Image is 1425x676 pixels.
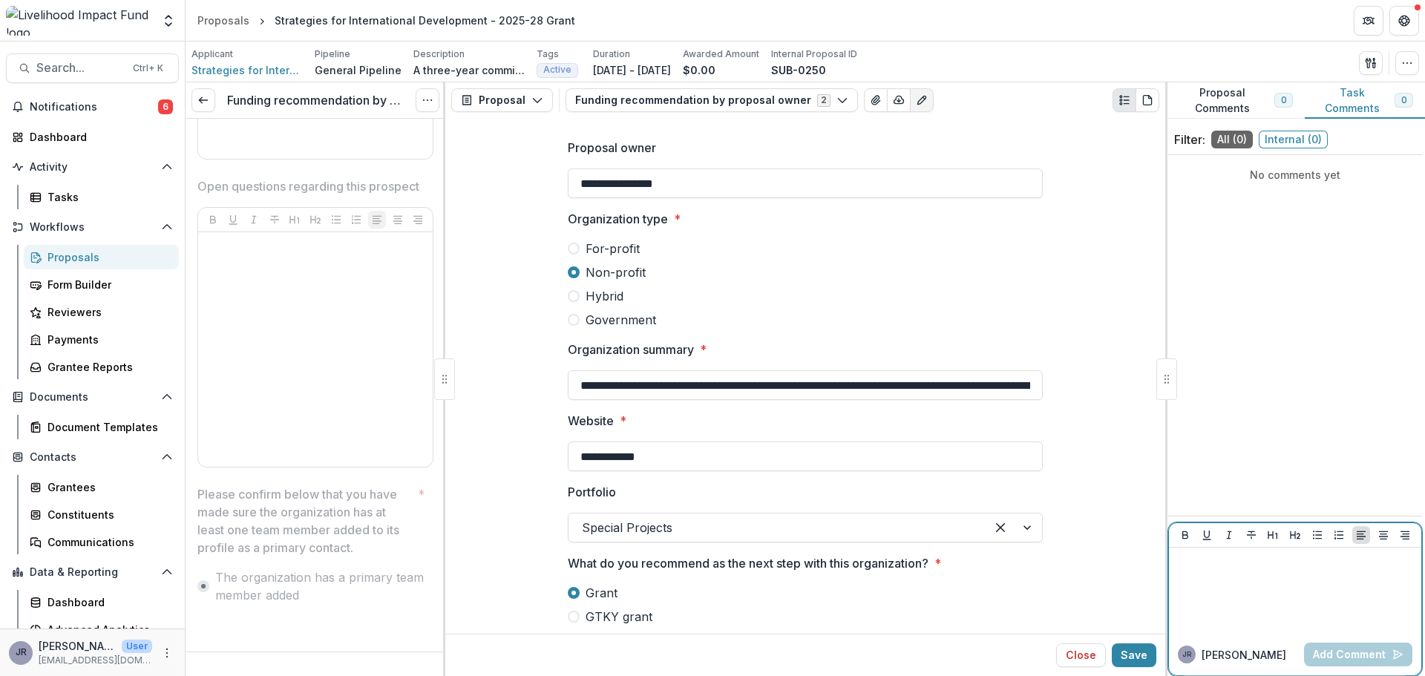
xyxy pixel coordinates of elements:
[1305,82,1425,119] button: Task Comments
[6,125,179,149] a: Dashboard
[593,62,671,78] p: [DATE] - [DATE]
[215,568,433,604] span: The organization has a primary team member added
[1220,526,1238,544] button: Italicize
[158,6,179,36] button: Open entity switcher
[197,13,249,28] div: Proposals
[1198,526,1216,544] button: Underline
[24,502,179,527] a: Constituents
[1174,131,1205,148] p: Filter:
[1389,6,1419,36] button: Get Help
[191,10,255,31] a: Proposals
[197,177,419,195] p: Open questions regarding this prospect
[24,475,179,499] a: Grantees
[245,211,263,229] button: Italicize
[30,129,167,145] div: Dashboard
[568,554,928,572] p: What do you recommend as the next step with this organization?
[568,483,616,501] p: Portfolio
[47,534,167,550] div: Communications
[24,272,179,297] a: Form Builder
[227,93,404,108] h3: Funding recommendation by proposal owner
[16,648,27,657] div: Jaeson Rosenfeld
[1202,647,1286,663] p: [PERSON_NAME]
[1286,526,1304,544] button: Heading 2
[347,211,365,229] button: Ordered List
[409,211,427,229] button: Align Right
[989,516,1012,539] div: Clear selected options
[1242,526,1260,544] button: Strike
[47,479,167,495] div: Grantees
[30,391,155,404] span: Documents
[568,341,694,358] p: Organization summary
[1136,88,1159,112] button: PDF view
[586,584,617,602] span: Grant
[537,47,559,61] p: Tags
[1375,526,1392,544] button: Align Center
[451,88,553,112] button: Proposal
[1113,88,1136,112] button: Plaintext view
[315,47,350,61] p: Pipeline
[683,62,715,78] p: $0.00
[1354,6,1383,36] button: Partners
[586,608,652,626] span: GTKY grant
[47,594,167,610] div: Dashboard
[30,221,155,234] span: Workflows
[47,507,167,522] div: Constituents
[24,300,179,324] a: Reviewers
[413,62,525,78] p: A three-year commitment: $100K per year plus $50K per year in matching funds for any new funding ...
[266,211,284,229] button: Strike
[586,631,614,649] span: Loan
[416,88,439,112] button: Options
[593,47,630,61] p: Duration
[413,47,465,61] p: Description
[39,654,152,667] p: [EMAIL_ADDRESS][DOMAIN_NAME]
[568,412,614,430] p: Website
[24,590,179,614] a: Dashboard
[368,211,386,229] button: Align Left
[24,530,179,554] a: Communications
[191,10,581,31] nav: breadcrumb
[6,215,179,239] button: Open Workflows
[586,263,646,281] span: Non-profit
[30,161,155,174] span: Activity
[1308,526,1326,544] button: Bullet List
[6,6,152,36] img: Livelihood Impact Fund logo
[24,245,179,269] a: Proposals
[47,277,167,292] div: Form Builder
[566,88,858,112] button: Funding recommendation by proposal owner2
[568,139,656,157] p: Proposal owner
[1264,526,1282,544] button: Heading 1
[130,60,166,76] div: Ctrl + K
[191,62,303,78] span: Strategies for International Development
[158,644,176,662] button: More
[771,62,826,78] p: SUB-0250
[286,211,304,229] button: Heading 1
[6,95,179,119] button: Notifications6
[6,560,179,584] button: Open Data & Reporting
[24,415,179,439] a: Document Templates
[315,62,402,78] p: General Pipeline
[30,101,158,114] span: Notifications
[1165,82,1305,119] button: Proposal Comments
[30,566,155,579] span: Data & Reporting
[197,485,412,557] p: Please confirm below that you have made sure the organization has at least one team member added ...
[47,419,167,435] div: Document Templates
[24,617,179,642] a: Advanced Analytics
[47,189,167,205] div: Tasks
[864,88,888,112] button: View Attached Files
[24,185,179,209] a: Tasks
[1396,526,1414,544] button: Align Right
[24,355,179,379] a: Grantee Reports
[36,61,124,75] span: Search...
[191,47,233,61] p: Applicant
[1259,131,1328,148] span: Internal ( 0 )
[6,53,179,83] button: Search...
[47,622,167,637] div: Advanced Analytics
[6,445,179,469] button: Open Contacts
[47,249,167,265] div: Proposals
[1174,167,1416,183] p: No comments yet
[1211,131,1253,148] span: All ( 0 )
[224,211,242,229] button: Underline
[1112,643,1156,667] button: Save
[122,640,152,653] p: User
[30,451,155,464] span: Contacts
